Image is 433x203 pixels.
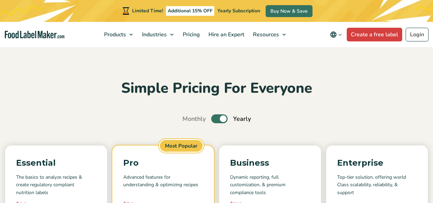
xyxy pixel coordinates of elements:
[266,5,313,17] a: Buy Now & Save
[206,31,245,38] span: Hire an Expert
[181,31,201,38] span: Pricing
[100,22,136,47] a: Products
[123,156,203,169] p: Pro
[406,28,429,41] a: Login
[347,28,402,41] a: Create a free label
[325,28,347,41] button: Change language
[138,22,177,47] a: Industries
[179,22,203,47] a: Pricing
[102,31,127,38] span: Products
[16,174,96,196] p: The basics to analyze recipes & create regulatory compliant nutrition labels
[159,139,204,153] span: Most Popular
[5,79,428,98] h2: Simple Pricing For Everyone
[217,8,260,14] span: Yearly Subscription
[16,156,96,169] p: Essential
[233,114,251,124] span: Yearly
[251,31,280,38] span: Resources
[249,22,289,47] a: Resources
[230,174,310,196] p: Dynamic reporting, full customization, & premium compliance tools
[204,22,247,47] a: Hire an Expert
[211,114,228,123] label: Toggle
[132,8,163,14] span: Limited Time!
[337,156,417,169] p: Enterprise
[230,156,310,169] p: Business
[182,114,206,124] span: Monthly
[140,31,167,38] span: Industries
[5,31,64,39] a: Food Label Maker homepage
[337,174,417,196] p: Top-tier solution, offering world Class scalability, reliability, & support
[166,6,214,16] span: Additional 15% OFF
[123,174,203,196] p: Advanced features for understanding & optimizing recipes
